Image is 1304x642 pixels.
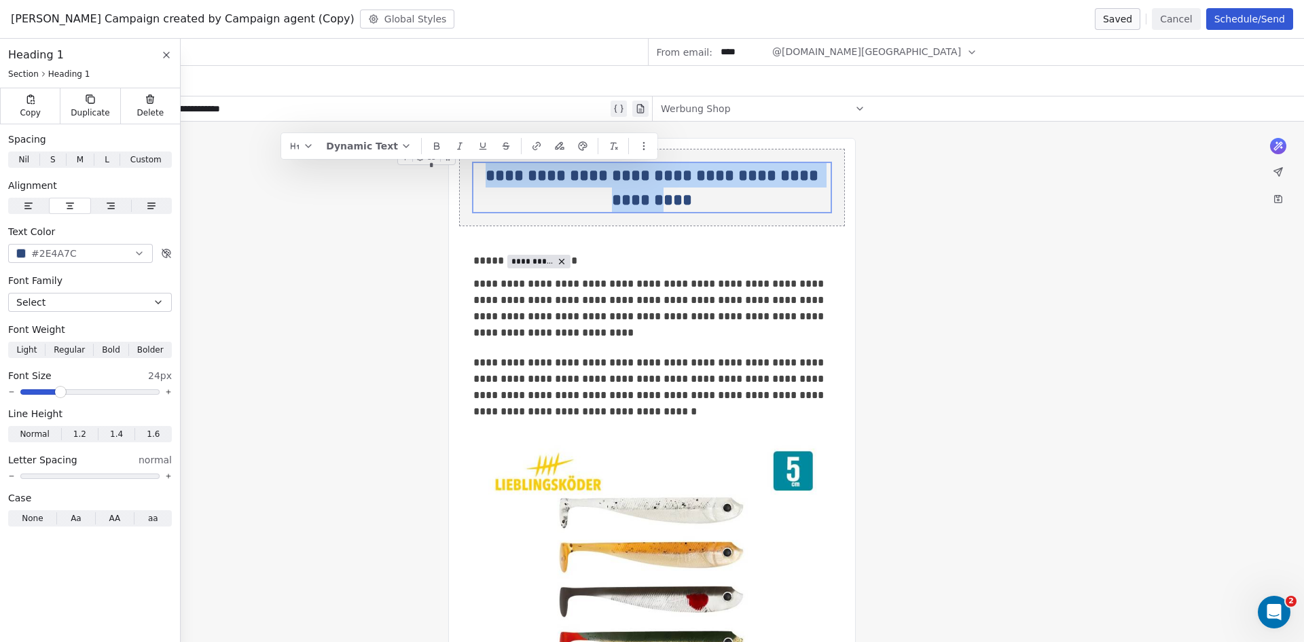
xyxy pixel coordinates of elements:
span: Bolder [137,344,164,356]
span: #2E4A7C [31,247,77,261]
span: 1.4 [110,428,123,440]
button: Saved [1095,8,1140,30]
span: Regular [54,344,85,356]
span: Select [16,296,46,309]
span: Line Height [8,407,62,421]
span: Light [16,344,37,356]
button: Cancel [1152,8,1200,30]
span: [PERSON_NAME] Campaign created by Campaign agent (Copy) [11,11,355,27]
span: Custom [130,154,162,166]
span: @[DOMAIN_NAME][GEOGRAPHIC_DATA] [772,45,961,59]
span: None [22,512,43,524]
span: Case [8,491,31,505]
button: Dynamic Text [321,136,417,156]
span: Font Size [8,369,52,382]
span: From email: [657,46,712,59]
span: Heading 1 [48,69,90,79]
span: normal [139,453,172,467]
button: Schedule/Send [1206,8,1293,30]
button: #2E4A7C [8,244,153,263]
span: Heading 1 [8,47,64,63]
span: Font Family [8,274,62,287]
span: Font Weight [8,323,65,336]
span: L [105,154,109,166]
span: Aa [71,512,81,524]
span: 1.2 [73,428,86,440]
span: Nil [18,154,29,166]
span: Letter Spacing [8,453,77,467]
span: Bold [102,344,120,356]
span: AA [109,512,120,524]
span: Alignment [8,179,57,192]
span: 2 [1286,596,1297,607]
span: Normal [20,428,49,440]
button: Global Styles [360,10,455,29]
span: Copy [20,107,41,118]
span: 1.6 [147,428,160,440]
span: M [77,154,84,166]
span: S [50,154,56,166]
span: Section [8,69,39,79]
span: Duplicate [71,107,109,118]
span: aa [148,512,158,524]
span: Delete [137,107,164,118]
span: Spacing [8,132,46,146]
iframe: Intercom live chat [1258,596,1290,628]
span: Text Color [8,225,55,238]
span: 24px [148,369,172,382]
span: Werbung Shop [661,102,731,115]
